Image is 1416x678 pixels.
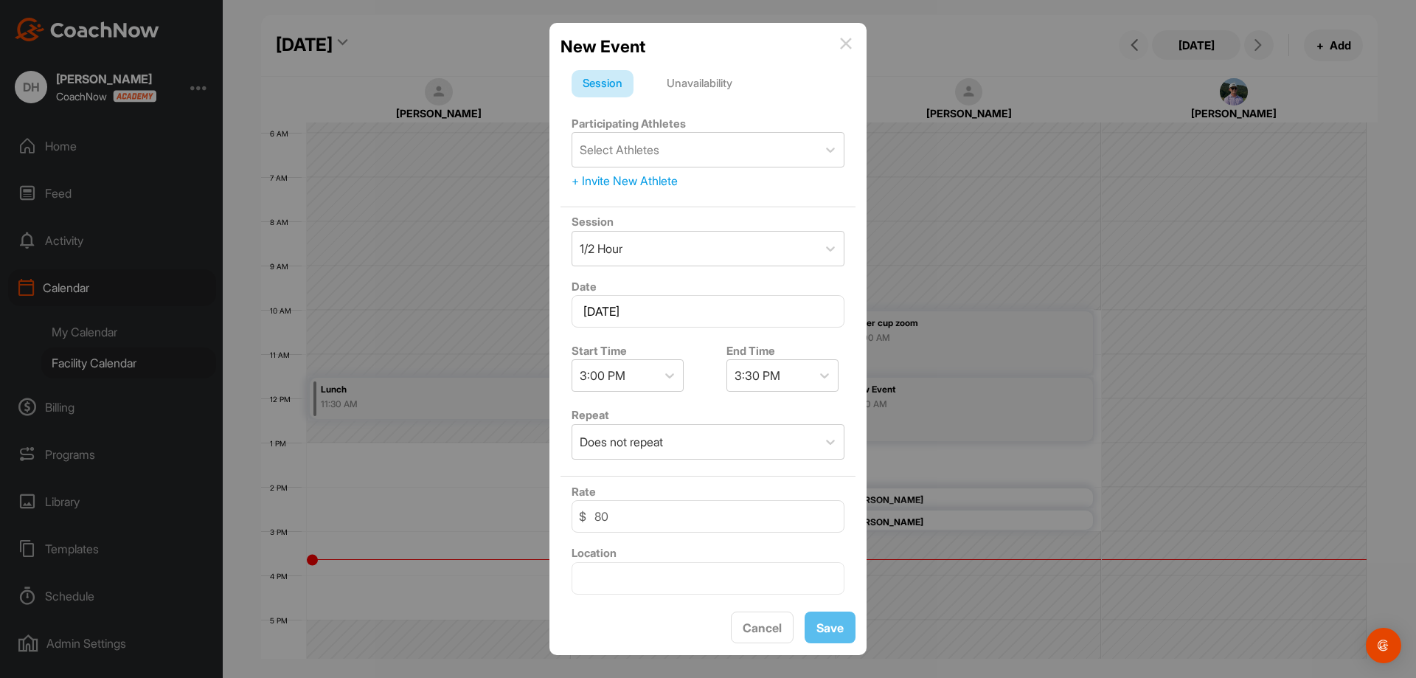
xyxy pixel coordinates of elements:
[572,117,686,131] label: Participating Athletes
[572,280,597,294] label: Date
[572,408,609,422] label: Repeat
[805,612,855,643] button: Save
[840,38,852,49] img: info
[731,612,794,643] button: Cancel
[572,215,614,229] label: Session
[572,70,634,98] div: Session
[580,367,625,384] div: 3:00 PM
[816,620,844,635] span: Save
[1366,628,1401,663] div: Open Intercom Messenger
[572,546,617,560] label: Location
[572,500,844,533] input: 0
[572,172,844,190] div: + Invite New Athlete
[743,620,782,635] span: Cancel
[580,433,663,451] div: Does not repeat
[656,70,743,98] div: Unavailability
[735,367,780,384] div: 3:30 PM
[572,485,596,499] label: Rate
[560,34,645,59] h2: New Event
[580,240,622,257] div: 1/2 Hour
[572,344,627,358] label: Start Time
[579,508,586,525] span: $
[580,141,659,159] div: Select Athletes
[572,295,844,328] input: Select Date
[726,344,775,358] label: End Time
